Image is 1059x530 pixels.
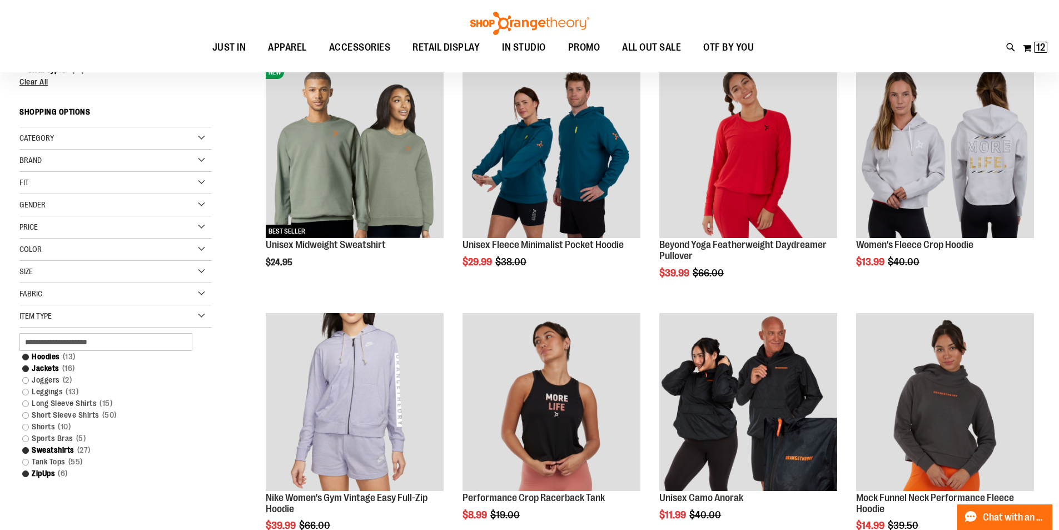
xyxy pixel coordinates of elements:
[856,313,1034,493] a: Product image for Mock Funnel Neck Performance Fleece Hoodie
[463,313,640,493] a: Product image for Performance Crop Racerback Tank
[693,268,725,279] span: $66.00
[266,60,444,240] a: Unisex Midweight SweatshirtNEWBEST SELLER
[329,35,391,60] span: ACCESSORIES
[957,504,1053,530] button: Chat with an Expert
[17,386,201,398] a: Leggings13
[888,256,921,268] span: $40.00
[17,468,201,479] a: ZipUps6
[463,313,640,491] img: Product image for Performance Crop Racerback Tank
[463,239,624,250] a: Unisex Fleece Minimalist Pocket Hoodie
[19,311,52,320] span: Item Type
[19,267,33,276] span: Size
[659,492,743,503] a: Unisex Camo Anorak
[659,60,837,240] a: Product image for Beyond Yoga Featherweight Daydreamer Pullover
[59,363,78,374] span: 16
[469,12,591,35] img: Shop Orangetheory
[268,35,307,60] span: APPAREL
[266,313,444,493] a: Product image for Nike Gym Vintage Easy Full Zip Hoodie
[17,444,201,456] a: Sweatshirts27
[689,509,723,521] span: $40.00
[55,421,73,433] span: 10
[260,55,449,296] div: product
[19,178,29,187] span: Fit
[495,256,528,268] span: $38.00
[19,200,46,209] span: Gender
[73,433,89,444] span: 5
[60,351,78,363] span: 13
[463,509,489,521] span: $8.99
[654,55,843,306] div: product
[659,60,837,238] img: Product image for Beyond Yoga Featherweight Daydreamer Pullover
[266,60,444,238] img: Unisex Midweight Sweatshirt
[66,456,86,468] span: 55
[463,60,640,238] img: Unisex Fleece Minimalist Pocket Hoodie
[19,222,38,231] span: Price
[17,374,201,386] a: Joggers2
[266,225,308,238] span: BEST SELLER
[17,433,201,444] a: Sports Bras5
[97,398,115,409] span: 15
[17,456,201,468] a: Tank Tops55
[266,66,284,79] span: NEW
[17,351,201,363] a: Hoodies13
[19,102,212,127] strong: Shopping Options
[100,409,120,421] span: 50
[856,239,973,250] a: Women's Fleece Crop Hoodie
[463,492,605,503] a: Performance Crop Racerback Tank
[63,386,81,398] span: 13
[659,239,827,261] a: Beyond Yoga Featherweight Daydreamer Pullover
[659,313,837,491] img: Product image for Unisex Camo Anorak
[60,374,75,386] span: 2
[703,35,754,60] span: OTF BY YOU
[19,289,42,298] span: Fabric
[659,313,837,493] a: Product image for Unisex Camo Anorak
[19,156,42,165] span: Brand
[19,133,54,142] span: Category
[983,512,1046,523] span: Chat with an Expert
[212,35,246,60] span: JUST IN
[463,256,494,268] span: $29.99
[856,60,1034,238] img: Product image for Womens Fleece Crop Hoodie
[622,35,681,60] span: ALL OUT SALE
[502,35,546,60] span: IN STUDIO
[266,492,427,514] a: Nike Women's Gym Vintage Easy Full-Zip Hoodie
[1036,42,1045,53] span: 12
[266,257,294,268] span: $24.95
[659,268,691,279] span: $39.99
[74,444,93,456] span: 27
[856,256,886,268] span: $13.99
[266,239,386,250] a: Unisex Midweight Sweatshirt
[490,509,521,521] span: $19.00
[17,398,201,409] a: Long Sleeve Shirts15
[457,55,646,296] div: product
[856,60,1034,240] a: Product image for Womens Fleece Crop Hoodie
[856,313,1034,491] img: Product image for Mock Funnel Neck Performance Fleece Hoodie
[266,313,444,491] img: Product image for Nike Gym Vintage Easy Full Zip Hoodie
[17,421,201,433] a: Shorts10
[463,60,640,240] a: Unisex Fleece Minimalist Pocket Hoodie
[17,363,201,374] a: Jackets16
[19,77,48,86] span: Clear All
[17,409,201,421] a: Short Sleeve Shirts50
[55,468,71,479] span: 6
[19,78,212,86] a: Clear All
[856,492,1014,514] a: Mock Funnel Neck Performance Fleece Hoodie
[412,35,480,60] span: RETAIL DISPLAY
[568,35,600,60] span: PROMO
[851,55,1040,296] div: product
[19,245,42,254] span: Color
[659,509,688,521] span: $11.99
